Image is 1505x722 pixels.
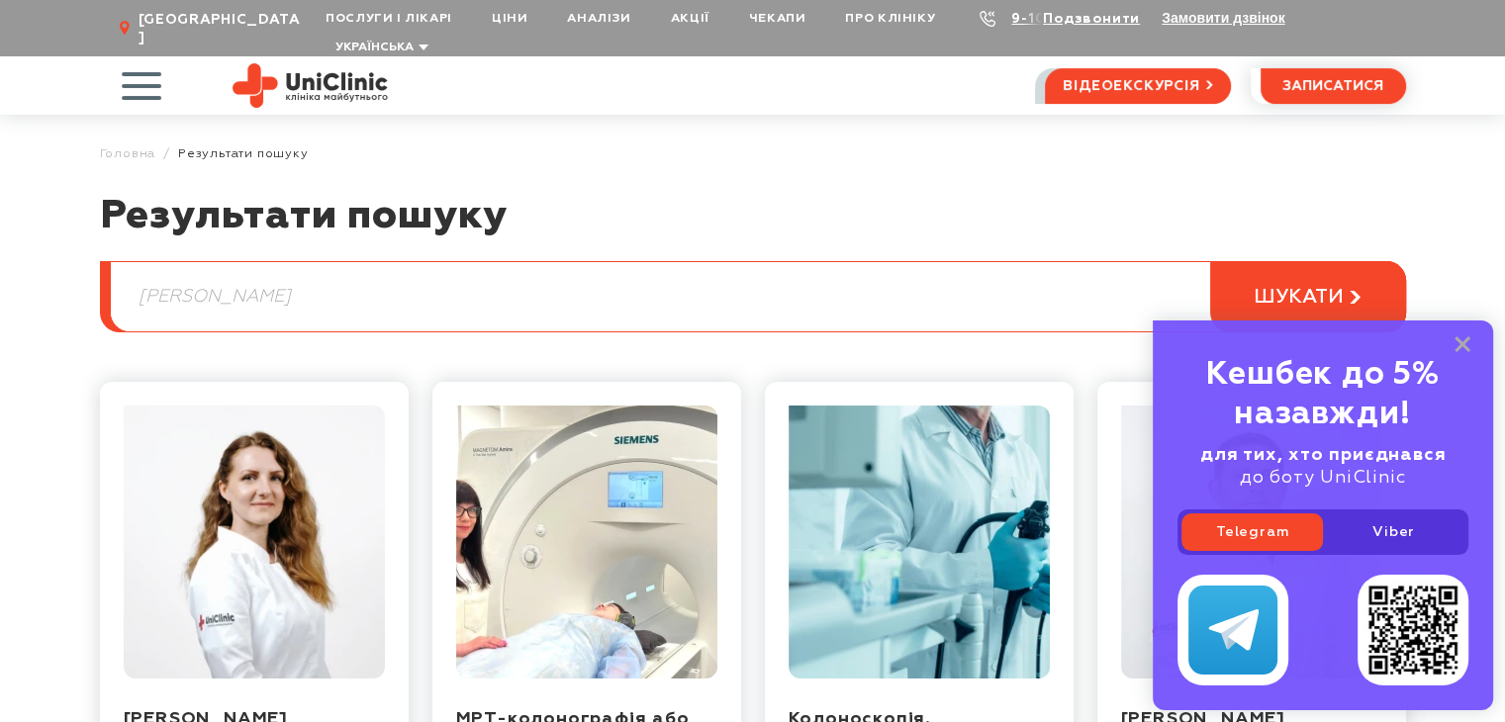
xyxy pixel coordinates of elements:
[456,406,717,678] img: МРТ-колонографія або колоноскопія: що ефективніше?
[1121,406,1382,678] img: Колісник Ігор Олександрович
[1043,12,1140,26] a: Подзвонити
[1261,68,1406,104] button: записатися
[100,192,1406,261] h1: Результати пошуку
[1177,444,1468,490] div: до боту UniClinic
[178,146,309,161] span: Результати пошуку
[1181,513,1323,551] a: Telegram
[124,406,385,678] img: Колесник Ганна Василівна
[330,41,428,55] button: Українська
[1011,12,1055,26] a: 9-103
[1063,69,1199,103] span: відеоекскурсія
[233,63,388,108] img: Uniclinic
[335,42,414,53] span: Українська
[100,146,156,161] a: Головна
[1045,68,1230,104] a: відеоекскурсія
[1210,261,1406,332] button: шукати
[1162,10,1284,26] button: Замовити дзвінок
[1200,446,1446,464] b: для тих, хто приєднався
[1323,513,1464,551] a: Viber
[1254,285,1344,310] span: шукати
[1177,355,1468,434] div: Кешбек до 5% назавжди!
[789,406,1050,678] img: Колоноскопія. Відеоколоноскопія
[138,11,306,46] span: [GEOGRAPHIC_DATA]
[1282,79,1383,93] span: записатися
